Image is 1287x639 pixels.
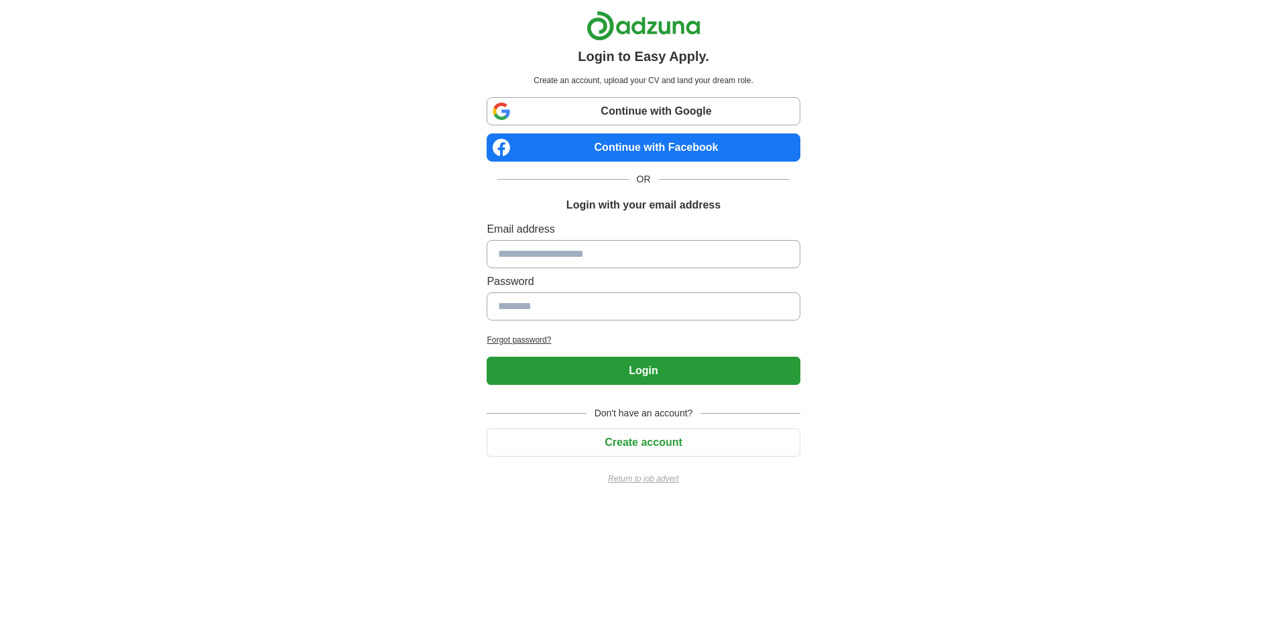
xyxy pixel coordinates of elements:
[487,133,800,162] a: Continue with Facebook
[587,11,700,41] img: Adzuna logo
[629,172,659,186] span: OR
[487,221,800,237] label: Email address
[487,428,800,457] button: Create account
[566,197,721,213] h1: Login with your email address
[487,334,800,346] a: Forgot password?
[487,357,800,385] button: Login
[578,46,709,66] h1: Login to Easy Apply.
[489,74,797,86] p: Create an account, upload your CV and land your dream role.
[487,473,800,485] a: Return to job advert
[587,406,701,420] span: Don't have an account?
[487,437,800,448] a: Create account
[487,97,800,125] a: Continue with Google
[487,274,800,290] label: Password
